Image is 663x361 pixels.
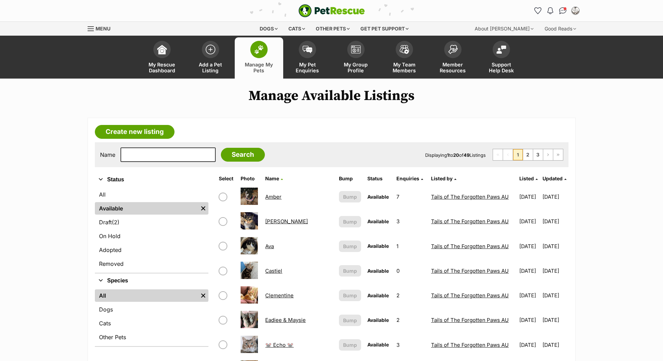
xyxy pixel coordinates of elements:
[96,26,110,31] span: Menu
[431,193,509,200] a: Tails of The Forgotten Paws AU
[431,175,456,181] a: Listed by
[292,62,323,73] span: My Pet Enquiries
[543,234,568,258] td: [DATE]
[394,234,428,258] td: 1
[367,292,389,298] span: Available
[517,234,542,258] td: [DATE]
[519,175,538,181] a: Listed
[557,5,568,16] a: Conversations
[95,125,174,139] a: Create new listing
[572,7,579,14] img: Tails of The Forgotten Paws AU profile pic
[517,259,542,283] td: [DATE]
[95,317,208,330] a: Cats
[95,244,208,256] a: Adopted
[284,22,310,36] div: Cats
[517,185,542,209] td: [DATE]
[547,7,553,14] img: notifications-46538b983faf8c2785f20acdc204bb7945ddae34d4c08c2a6579f10ce5e182be.svg
[543,333,568,357] td: [DATE]
[431,317,509,323] a: Tails of The Forgotten Paws AU
[265,243,274,250] a: Ava
[95,216,208,228] a: Draft
[340,62,371,73] span: My Group Profile
[198,289,208,302] a: Remove filter
[543,209,568,233] td: [DATE]
[543,185,568,209] td: [DATE]
[221,148,265,162] input: Search
[519,175,534,181] span: Listed
[517,308,542,332] td: [DATE]
[448,45,458,54] img: member-resources-icon-8e73f808a243e03378d46382f2149f9095a855e16c252ad45f914b54edf8863c.svg
[396,175,423,181] a: Enquiries
[88,22,115,34] a: Menu
[146,62,178,73] span: My Rescue Dashboard
[303,46,312,53] img: pet-enquiries-icon-7e3ad2cf08bfb03b45e93fb7055b45f3efa6380592205ae92323e6603595dc1f.svg
[394,283,428,307] td: 2
[394,259,428,283] td: 0
[543,175,563,181] span: Updated
[95,331,208,343] a: Other Pets
[265,218,308,225] a: [PERSON_NAME]
[339,290,361,301] button: Bump
[543,175,566,181] a: Updated
[265,268,282,274] a: Castiel
[343,243,357,250] span: Bump
[254,45,264,54] img: manage-my-pets-icon-02211641906a0b7f246fdf0571729dbe1e7629f14944591b6c1af311fb30b64b.svg
[533,149,543,160] a: Page 3
[235,37,283,79] a: Manage My Pets
[95,175,208,184] button: Status
[157,45,167,54] img: dashboard-icon-eb2f2d2d3e046f16d808141f083e7271f6b2e854fb5c12c21221c1fb7104beca.svg
[453,152,459,158] strong: 20
[543,308,568,332] td: [DATE]
[95,202,198,215] a: Available
[343,292,357,299] span: Bump
[493,149,563,161] nav: Pagination
[243,62,275,73] span: Manage My Pets
[195,62,226,73] span: Add a Pet Listing
[532,5,544,16] a: Favourites
[351,45,361,54] img: group-profile-icon-3fa3cf56718a62981997c0bc7e787c4b2cf8bcc04b72c1350f741eb67cf2f40e.svg
[431,218,509,225] a: Tails of The Forgotten Paws AU
[95,288,208,346] div: Species
[523,149,533,160] a: Page 2
[365,173,393,184] th: Status
[255,22,283,36] div: Dogs
[339,315,361,326] button: Bump
[532,5,581,16] ul: Account quick links
[367,243,389,249] span: Available
[100,152,115,158] label: Name
[517,283,542,307] td: [DATE]
[394,185,428,209] td: 7
[543,149,553,160] a: Next page
[339,339,361,351] button: Bump
[394,209,428,233] td: 3
[553,149,563,160] a: Last page
[95,258,208,270] a: Removed
[493,149,503,160] span: First page
[367,342,389,348] span: Available
[394,333,428,357] td: 3
[503,149,513,160] span: Previous page
[265,175,283,181] a: Name
[540,22,581,36] div: Good Reads
[425,152,486,158] span: Displaying to of Listings
[513,149,523,160] span: Page 1
[496,45,506,54] img: help-desk-icon-fdf02630f3aa405de69fd3d07c3f3aa587a6932b1a1747fa1d2bba05be0121f9.svg
[429,37,477,79] a: Member Resources
[431,175,453,181] span: Listed by
[298,4,365,17] img: logo-e224e6f780fb5917bec1dbf3a21bbac754714ae5b6737aabdf751b685950b380.svg
[367,194,389,200] span: Available
[447,152,449,158] strong: 1
[570,5,581,16] button: My account
[112,218,119,226] span: (2)
[431,292,509,299] a: Tails of The Forgotten Paws AU
[336,173,364,184] th: Bump
[431,268,509,274] a: Tails of The Forgotten Paws AU
[95,303,208,316] a: Dogs
[389,62,420,73] span: My Team Members
[367,218,389,224] span: Available
[356,22,413,36] div: Get pet support
[95,276,208,285] button: Species
[339,191,361,202] button: Bump
[332,37,380,79] a: My Group Profile
[339,265,361,277] button: Bump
